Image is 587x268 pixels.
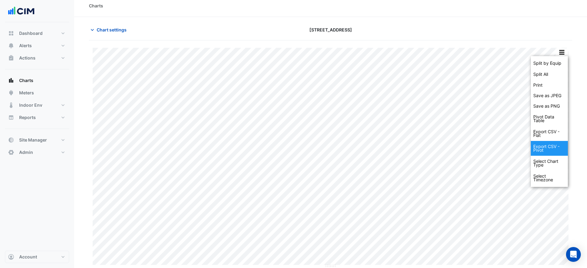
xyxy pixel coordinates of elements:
app-icon: Reports [8,114,14,121]
button: Meters [5,87,69,99]
div: Save as JPEG [531,90,568,101]
app-icon: Indoor Env [8,102,14,108]
div: Each data series displayed its own chart, except alerts which are shown on top of non binary data... [531,69,568,80]
button: Charts [5,74,69,87]
span: Charts [19,77,33,84]
div: Select Chart Type [531,156,568,171]
app-icon: Charts [8,77,14,84]
app-icon: Site Manager [8,137,14,143]
div: Export CSV - Flat [531,126,568,141]
app-icon: Alerts [8,43,14,49]
button: Indoor Env [5,99,69,111]
button: Admin [5,146,69,159]
div: Charts [89,2,103,9]
div: Open Intercom Messenger [566,247,581,262]
button: Actions [5,52,69,64]
app-icon: Admin [8,149,14,155]
div: Data series of the same equipment displayed on the same chart, except for binary data [531,58,568,69]
div: Select Timezone [531,171,568,185]
span: Reports [19,114,36,121]
span: Alerts [19,43,32,49]
span: Account [19,254,37,260]
span: Site Manager [19,137,47,143]
button: Chart settings [89,24,131,35]
app-icon: Meters [8,90,14,96]
app-icon: Dashboard [8,30,14,36]
span: Chart settings [97,27,127,33]
div: Print [531,80,568,90]
button: More Options [556,48,568,56]
button: Alerts [5,39,69,52]
app-icon: Actions [8,55,14,61]
span: Dashboard [19,30,43,36]
span: Indoor Env [19,102,42,108]
span: Actions [19,55,36,61]
div: Export CSV - Pivot [531,141,568,156]
button: Dashboard [5,27,69,39]
div: Pivot Data Table [531,111,568,126]
img: Company Logo [7,5,35,17]
span: [STREET_ADDRESS] [309,27,352,33]
button: Site Manager [5,134,69,146]
span: Admin [19,149,33,155]
button: Account [5,251,69,263]
span: Meters [19,90,34,96]
div: Save as PNG [531,101,568,111]
button: Reports [5,111,69,124]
